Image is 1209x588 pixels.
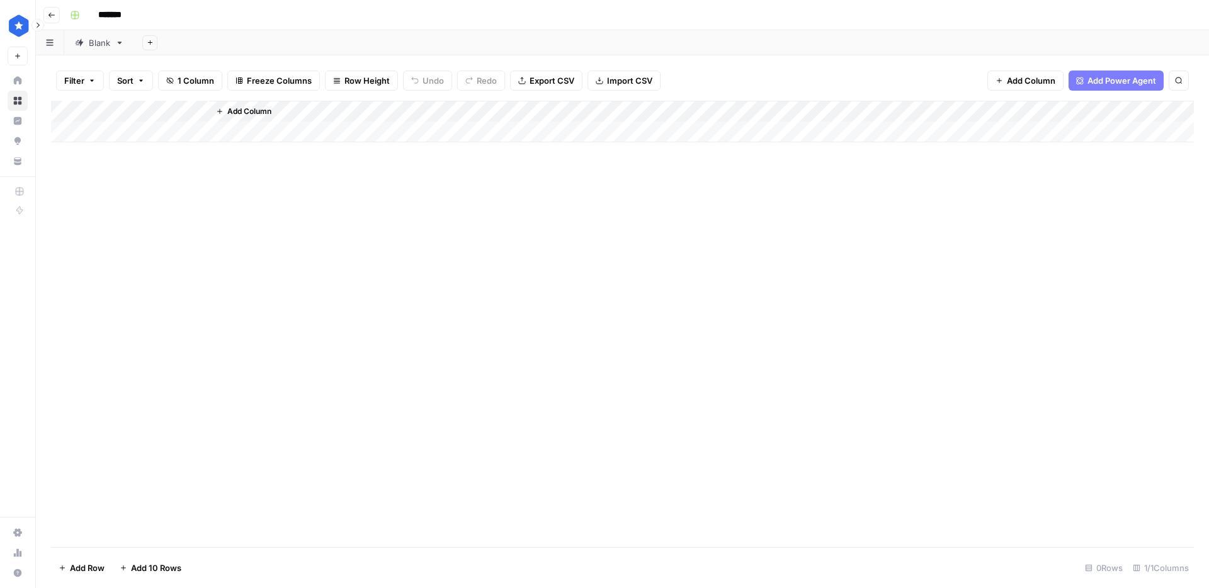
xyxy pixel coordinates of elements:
button: Add Power Agent [1069,71,1164,91]
button: Add Column [987,71,1064,91]
button: Redo [457,71,505,91]
span: Add Column [227,106,271,117]
a: Settings [8,523,28,543]
img: ConsumerAffairs Logo [8,14,30,37]
div: Blank [89,37,110,49]
span: Add Column [1007,74,1055,87]
a: Opportunities [8,131,28,151]
a: Usage [8,543,28,563]
span: Undo [423,74,444,87]
button: Add 10 Rows [112,558,189,578]
span: Sort [117,74,133,87]
button: Import CSV [587,71,661,91]
button: 1 Column [158,71,222,91]
div: 0 Rows [1080,558,1128,578]
button: Add Row [51,558,112,578]
button: Undo [403,71,452,91]
span: Add Row [70,562,105,574]
span: Filter [64,74,84,87]
button: Help + Support [8,563,28,583]
button: Row Height [325,71,398,91]
span: Freeze Columns [247,74,312,87]
button: Sort [109,71,153,91]
span: 1 Column [178,74,214,87]
a: Browse [8,91,28,111]
button: Freeze Columns [227,71,320,91]
a: Home [8,71,28,91]
span: Export CSV [530,74,574,87]
a: Insights [8,111,28,131]
a: Your Data [8,151,28,171]
div: 1/1 Columns [1128,558,1194,578]
span: Redo [477,74,497,87]
button: Export CSV [510,71,582,91]
a: Blank [64,30,135,55]
span: Add 10 Rows [131,562,181,574]
button: Filter [56,71,104,91]
span: Import CSV [607,74,652,87]
button: Add Column [211,103,276,120]
button: Workspace: ConsumerAffairs [8,10,28,42]
span: Add Power Agent [1087,74,1156,87]
span: Row Height [344,74,390,87]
